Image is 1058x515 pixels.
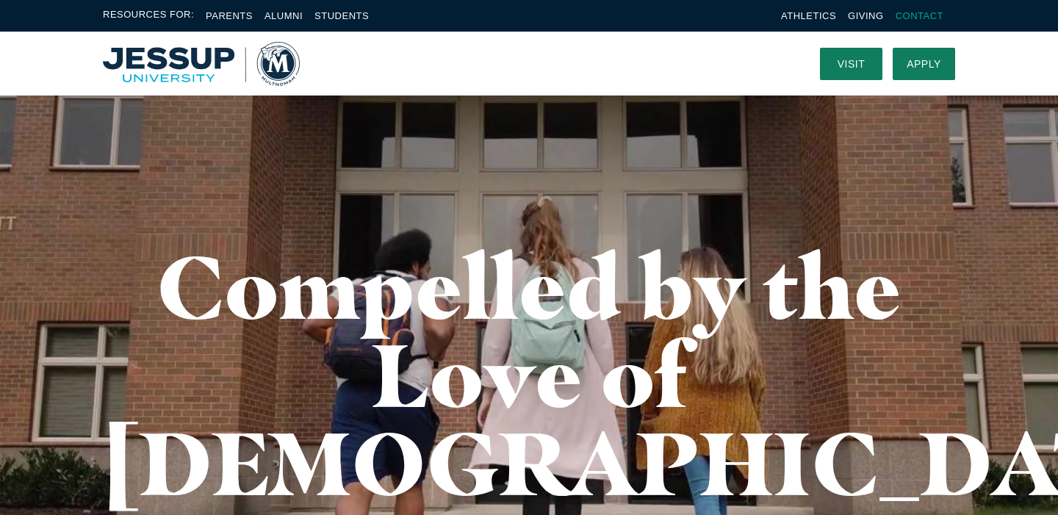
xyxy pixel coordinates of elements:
[893,48,955,80] a: Apply
[781,10,836,21] a: Athletics
[314,10,369,21] a: Students
[264,10,303,21] a: Alumni
[206,10,253,21] a: Parents
[103,42,300,86] a: Home
[103,42,300,86] img: Multnomah University Logo
[103,242,955,507] h1: Compelled by the Love of [DEMOGRAPHIC_DATA]
[820,48,882,80] a: Visit
[103,7,194,24] span: Resources For:
[896,10,943,21] a: Contact
[848,10,884,21] a: Giving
